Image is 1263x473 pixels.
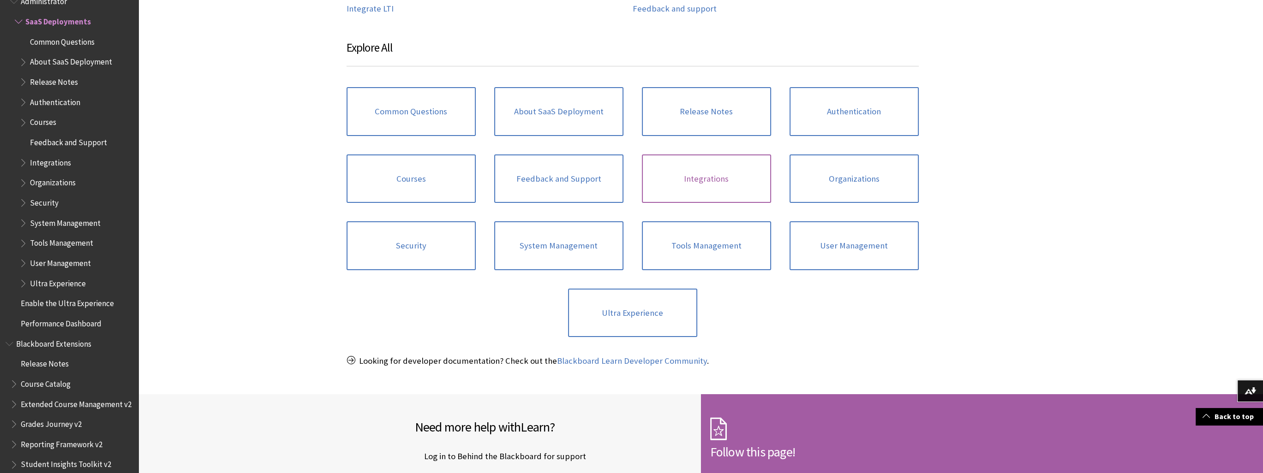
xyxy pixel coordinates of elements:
h2: Need more help with ? [415,417,692,437]
a: Log in to Behind the Blackboard for support [415,449,588,463]
a: Authentication [790,87,919,136]
span: Course Catalog [21,376,71,389]
a: Feedback and support [633,4,717,14]
span: Student Insights Toolkit v2 [21,457,111,469]
span: Feedback and Support [30,135,107,147]
span: Security [30,195,59,207]
a: Ultra Experience [568,289,697,337]
a: Security [347,221,476,270]
a: Tools Management [642,221,771,270]
span: Courses [30,115,56,127]
a: System Management [494,221,623,270]
span: Authentication [30,95,80,107]
span: Common Questions [30,34,95,47]
span: Integrations [30,155,71,167]
span: SaaS Deployments [25,14,91,26]
h3: Explore All [347,39,919,66]
span: User Management [30,255,91,268]
a: Organizations [790,154,919,203]
span: Grades Journey v2 [21,416,82,429]
span: Blackboard Extensions [16,336,91,349]
span: Organizations [30,175,76,188]
h2: Follow this page! [710,442,987,461]
span: Reporting Framework v2 [21,437,102,449]
a: Integrations [642,154,771,203]
a: About SaaS Deployment [494,87,623,136]
a: Courses [347,154,476,203]
span: About SaaS Deployment [30,54,112,67]
a: User Management [790,221,919,270]
a: Integrate LTI [347,4,394,14]
span: Performance Dashboard [21,316,102,328]
span: Release Notes [21,356,69,368]
span: System Management [30,215,101,228]
a: Blackboard Learn Developer Community [557,355,707,367]
span: Learn [521,419,550,435]
span: Release Notes [30,74,78,87]
span: Extended Course Management v2 [21,396,132,409]
span: Log in to Behind the Blackboard for support [415,449,586,463]
span: Ultra Experience [30,276,86,288]
span: Tools Management [30,236,93,248]
a: Common Questions [347,87,476,136]
a: Feedback and Support [494,154,623,203]
span: Enable the Ultra Experience [21,296,114,308]
a: Release Notes [642,87,771,136]
a: Back to top [1196,408,1263,425]
p: Looking for developer documentation? Check out the . [347,355,919,367]
img: Subscription Icon [710,417,727,440]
